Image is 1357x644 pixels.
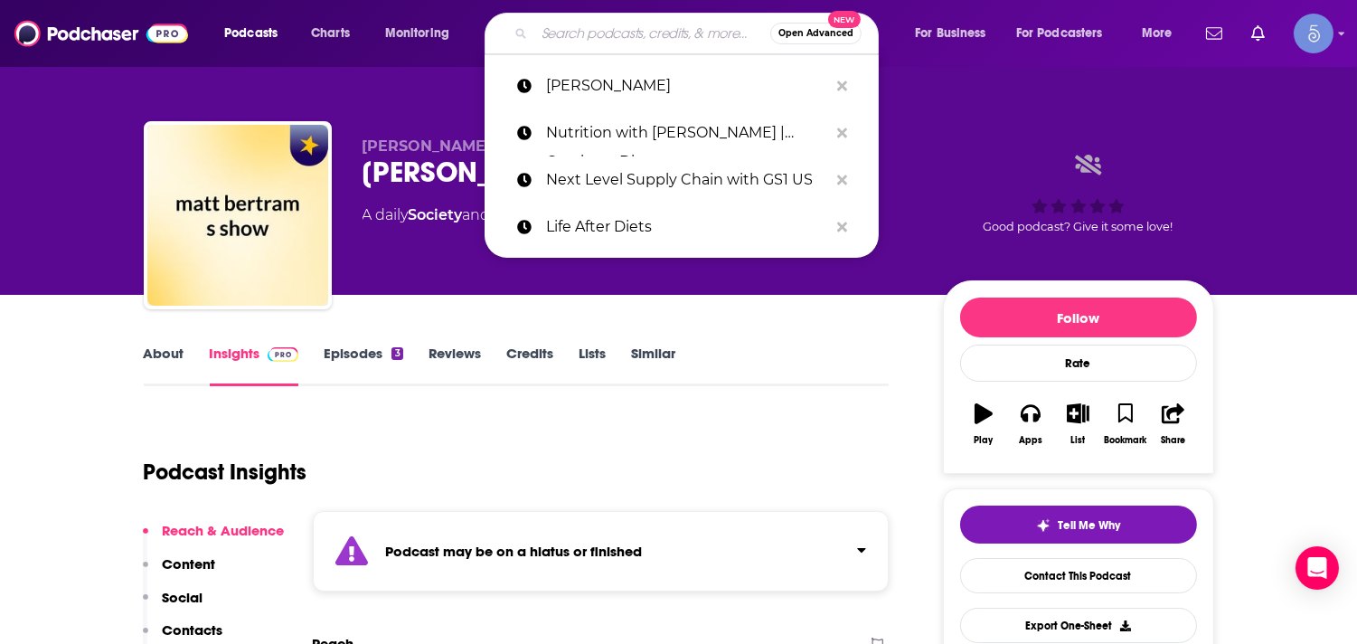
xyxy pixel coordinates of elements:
[1054,392,1101,457] button: List
[313,511,890,592] section: Click to expand status details
[1104,435,1146,446] div: Bookmark
[485,204,879,251] a: Life After Diets
[579,345,606,386] a: Lists
[299,19,361,48] a: Charts
[1142,21,1173,46] span: More
[14,16,188,51] img: Podchaser - Follow, Share and Rate Podcasts
[147,125,328,306] img: matt bertram's show
[463,206,491,223] span: and
[485,109,879,156] a: Nutrition with [PERSON_NAME] | Carnivore Diet
[960,558,1197,593] a: Contact This Podcast
[163,621,223,639] p: Contacts
[960,392,1007,457] button: Play
[770,23,862,44] button: Open AdvancedNew
[1019,435,1042,446] div: Apps
[163,589,203,606] p: Social
[268,347,299,362] img: Podchaser Pro
[1244,18,1272,49] a: Show notifications dropdown
[391,347,402,360] div: 3
[778,29,853,38] span: Open Advanced
[960,506,1197,544] button: tell me why sparkleTell Me Why
[960,345,1197,382] div: Rate
[828,11,861,28] span: New
[144,459,307,486] h1: Podcast Insights
[506,345,553,386] a: Credits
[943,137,1214,250] div: Good podcast? Give it some love!
[163,522,285,539] p: Reach & Audience
[974,435,993,446] div: Play
[1199,18,1230,49] a: Show notifications dropdown
[163,555,216,573] p: Content
[1016,21,1103,46] span: For Podcasters
[224,21,278,46] span: Podcasts
[502,13,896,54] div: Search podcasts, credits, & more...
[210,345,299,386] a: InsightsPodchaser Pro
[546,204,828,251] p: Life After Diets
[1071,435,1086,446] div: List
[372,19,473,48] button: open menu
[1149,392,1196,457] button: Share
[915,21,986,46] span: For Business
[1007,392,1054,457] button: Apps
[534,19,770,48] input: Search podcasts, credits, & more...
[960,608,1197,643] button: Export One-Sheet
[1296,546,1339,590] div: Open Intercom Messenger
[143,589,203,622] button: Social
[1129,19,1195,48] button: open menu
[324,345,402,386] a: Episodes3
[1161,435,1185,446] div: Share
[546,62,828,109] p: Matt Bertram
[546,109,828,156] p: Nutrition with Judy | Carnivore Diet
[1102,392,1149,457] button: Bookmark
[902,19,1009,48] button: open menu
[631,345,675,386] a: Similar
[546,156,828,204] p: Next Level Supply Chain with GS1 US
[1294,14,1333,53] img: User Profile
[143,555,216,589] button: Content
[485,156,879,204] a: Next Level Supply Chain with GS1 US
[1004,19,1129,48] button: open menu
[144,345,184,386] a: About
[409,206,463,223] a: Society
[1036,518,1051,533] img: tell me why sparkle
[311,21,350,46] span: Charts
[212,19,301,48] button: open menu
[385,21,449,46] span: Monitoring
[485,62,879,109] a: [PERSON_NAME]
[429,345,481,386] a: Reviews
[1058,518,1120,533] span: Tell Me Why
[984,220,1173,233] span: Good podcast? Give it some love!
[386,543,643,560] strong: Podcast may be on a hiatus or finished
[1294,14,1333,53] button: Show profile menu
[143,522,285,555] button: Reach & Audience
[363,137,492,155] span: [PERSON_NAME]
[960,298,1197,337] button: Follow
[1294,14,1333,53] span: Logged in as Spiral5-G1
[363,204,606,226] div: A daily podcast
